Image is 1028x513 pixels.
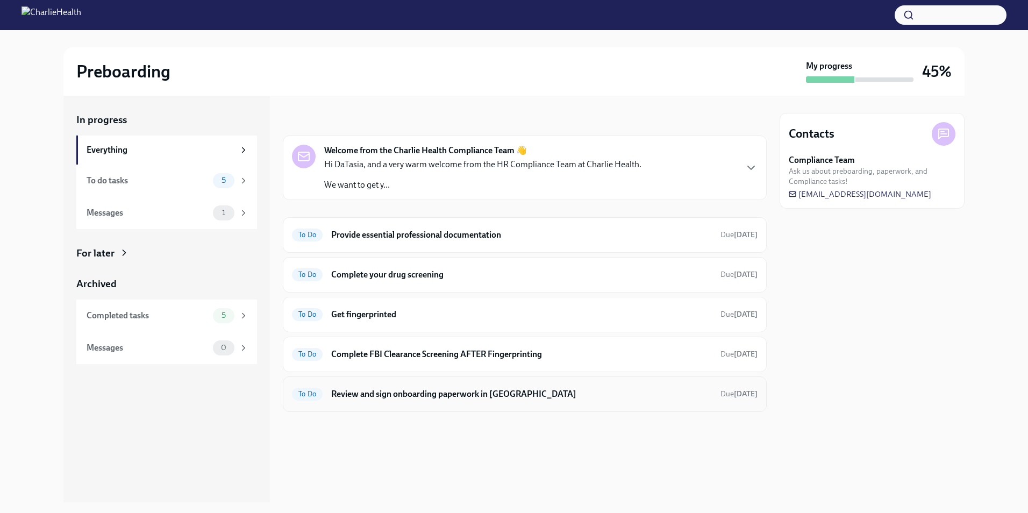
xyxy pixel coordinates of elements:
a: To DoComplete your drug screeningDue[DATE] [292,266,758,283]
span: 5 [215,311,232,319]
strong: [DATE] [734,350,758,359]
div: For later [76,246,115,260]
span: To Do [292,270,323,279]
span: To Do [292,390,323,398]
a: Everything [76,136,257,165]
a: Messages0 [76,332,257,364]
a: To DoProvide essential professional documentationDue[DATE] [292,226,758,244]
p: We want to get y... [324,179,641,191]
span: Due [720,350,758,359]
strong: Compliance Team [789,154,855,166]
h6: Review and sign onboarding paperwork in [GEOGRAPHIC_DATA] [331,388,712,400]
div: Everything [87,144,234,156]
a: [EMAIL_ADDRESS][DOMAIN_NAME] [789,189,931,199]
span: To Do [292,310,323,318]
strong: [DATE] [734,389,758,398]
div: Messages [87,207,209,219]
h3: 45% [922,62,952,81]
div: Completed tasks [87,310,209,322]
span: Due [720,310,758,319]
a: To DoComplete FBI Clearance Screening AFTER FingerprintingDue[DATE] [292,346,758,363]
a: To DoReview and sign onboarding paperwork in [GEOGRAPHIC_DATA]Due[DATE] [292,386,758,403]
strong: My progress [806,60,852,72]
span: Ask us about preboarding, paperwork, and Compliance tasks! [789,166,955,187]
h2: Preboarding [76,61,170,82]
span: September 19th, 2025 08:00 [720,269,758,280]
span: September 22nd, 2025 08:00 [720,349,758,359]
h6: Get fingerprinted [331,309,712,320]
h4: Contacts [789,126,834,142]
span: September 19th, 2025 08:00 [720,309,758,319]
p: Hi DaTasia, and a very warm welcome from the HR Compliance Team at Charlie Health. [324,159,641,170]
span: Due [720,389,758,398]
div: In progress [283,113,333,127]
img: CharlieHealth [22,6,81,24]
span: Due [720,270,758,279]
h6: Complete your drug screening [331,269,712,281]
div: Messages [87,342,209,354]
a: Messages1 [76,197,257,229]
strong: Welcome from the Charlie Health Compliance Team 👋 [324,145,527,156]
span: 1 [216,209,232,217]
span: September 22nd, 2025 08:00 [720,389,758,399]
span: Due [720,230,758,239]
a: Completed tasks5 [76,300,257,332]
h6: Provide essential professional documentation [331,229,712,241]
span: September 18th, 2025 08:00 [720,230,758,240]
a: For later [76,246,257,260]
a: In progress [76,113,257,127]
div: To do tasks [87,175,209,187]
a: To do tasks5 [76,165,257,197]
a: To DoGet fingerprintedDue[DATE] [292,306,758,323]
strong: [DATE] [734,270,758,279]
strong: [DATE] [734,310,758,319]
span: To Do [292,350,323,358]
span: 5 [215,176,232,184]
a: Archived [76,277,257,291]
h6: Complete FBI Clearance Screening AFTER Fingerprinting [331,348,712,360]
span: 0 [215,344,233,352]
span: To Do [292,231,323,239]
strong: [DATE] [734,230,758,239]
